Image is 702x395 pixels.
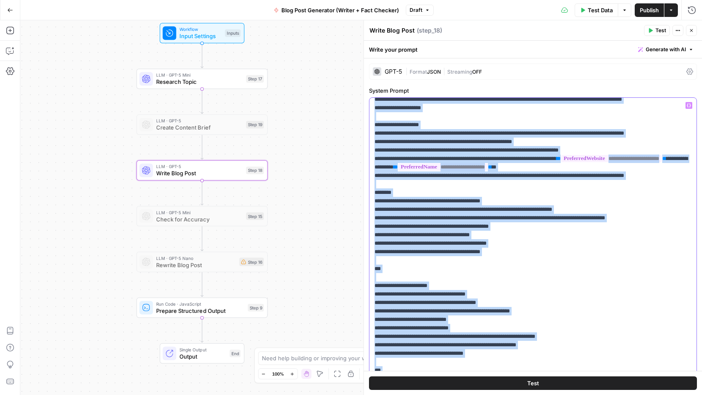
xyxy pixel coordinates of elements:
div: Step 9 [248,304,264,312]
span: Rewrite Blog Post [156,261,236,269]
g: Edge from step_16 to step_9 [201,272,203,297]
g: Edge from step_19 to step_18 [201,135,203,159]
div: LLM · GPT-5 MiniCheck for AccuracyStep 15 [136,206,267,227]
span: Input Settings [179,32,221,40]
button: Test Data [575,3,618,17]
div: Single OutputOutputEnd [136,343,267,364]
span: Workflow [179,26,221,33]
button: Publish [635,3,664,17]
span: | [441,67,447,75]
div: Step 17 [246,75,264,83]
span: Write Blog Post [156,169,242,177]
label: System Prompt [369,86,697,95]
span: 100% [272,370,284,377]
span: Blog Post Generator (Writer + Fact Checker) [281,6,399,14]
span: ( step_18 ) [417,26,442,35]
span: Output [179,352,226,361]
g: Edge from step_17 to step_19 [201,89,203,113]
span: LLM · GPT-5 [156,117,242,124]
span: Check for Accuracy [156,215,242,224]
span: Research Topic [156,77,242,86]
div: Step 19 [246,121,264,128]
span: LLM · GPT-5 Nano [156,255,236,262]
span: Test [655,27,666,34]
button: Draft [406,5,434,16]
div: Step 18 [246,166,264,174]
div: Step 16 [240,258,264,266]
span: | [405,67,410,75]
textarea: Write Blog Post [369,26,415,35]
span: JSON [427,69,441,75]
span: Streaming [447,69,472,75]
g: Edge from step_15 to step_16 [201,227,203,251]
g: Edge from start to step_17 [201,43,203,68]
button: Generate with AI [635,44,697,55]
span: Create Content Brief [156,123,242,132]
div: LLM · GPT-5 MiniResearch TopicStep 17 [136,69,267,89]
div: LLM · GPT-5Write Blog PostStep 18 [136,160,267,180]
div: WorkflowInput SettingsInputs [136,23,267,43]
span: Test Data [588,6,613,14]
span: Draft [410,6,422,14]
span: Test [527,379,539,387]
span: LLM · GPT-5 Mini [156,209,242,216]
span: Run Code · JavaScript [156,301,244,307]
div: Step 15 [246,213,264,220]
span: LLM · GPT-5 [156,163,242,170]
div: GPT-5 [385,69,402,75]
span: LLM · GPT-5 Mini [156,72,242,78]
div: Inputs [225,29,241,37]
span: Format [410,69,427,75]
button: Blog Post Generator (Writer + Fact Checker) [269,3,404,17]
button: Test [369,376,697,390]
span: Single Output [179,346,226,353]
div: LLM · GPT-5 NanoRewrite Blog PostStep 16 [136,252,267,272]
div: LLM · GPT-5Create Content BriefStep 19 [136,114,267,135]
div: End [230,350,241,357]
span: Generate with AI [646,46,686,53]
button: Test [644,25,670,36]
span: Prepare Structured Output [156,307,244,315]
g: Edge from step_9 to end [201,318,203,343]
div: Write your prompt [364,41,702,58]
g: Edge from step_18 to step_15 [201,180,203,205]
span: Publish [640,6,659,14]
span: OFF [472,69,482,75]
div: Run Code · JavaScriptPrepare Structured OutputStep 9 [136,298,267,318]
